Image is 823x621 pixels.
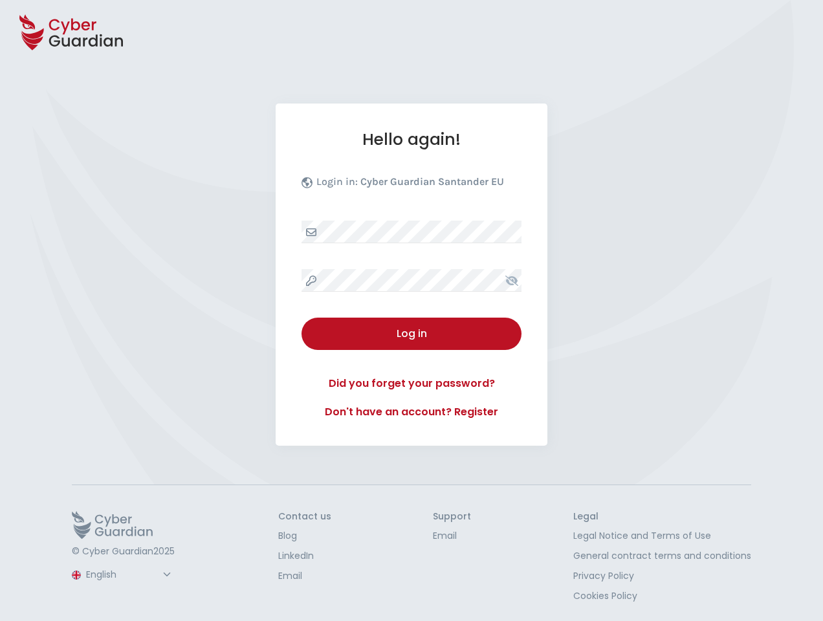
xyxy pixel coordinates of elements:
[433,529,471,543] a: Email
[573,529,751,543] a: Legal Notice and Terms of Use
[278,529,331,543] a: Blog
[573,511,751,523] h3: Legal
[433,511,471,523] h3: Support
[278,511,331,523] h3: Contact us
